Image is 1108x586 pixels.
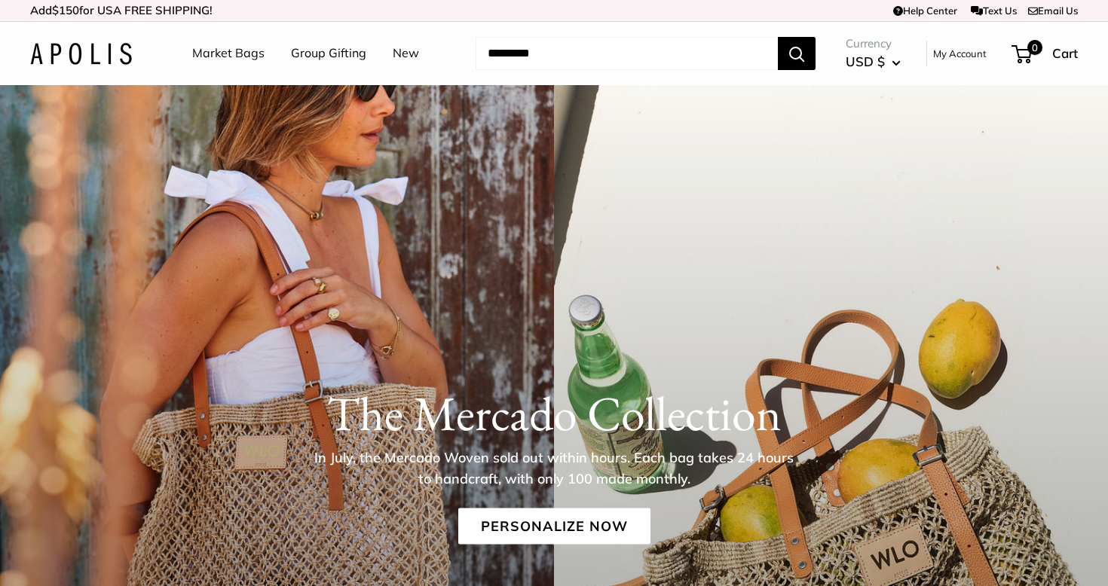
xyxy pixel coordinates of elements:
a: 0 Cart [1013,41,1078,66]
a: Group Gifting [291,42,366,65]
span: USD $ [846,53,885,69]
a: My Account [933,44,987,63]
span: Cart [1052,45,1078,61]
img: Apolis [30,43,132,65]
input: Search... [476,37,778,70]
button: Search [778,37,816,70]
span: Currency [846,33,901,54]
a: Text Us [971,5,1017,17]
button: USD $ [846,50,901,74]
a: Market Bags [192,42,265,65]
span: $150 [52,3,79,17]
p: In July, the Mercado Woven sold out within hours. Each bag takes 24 hours to handcraft, with only... [309,447,799,489]
a: Email Us [1028,5,1078,17]
h1: The Mercado Collection [30,384,1078,441]
span: 0 [1027,40,1042,55]
a: Help Center [893,5,957,17]
a: Personalize Now [458,508,650,544]
a: New [393,42,419,65]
